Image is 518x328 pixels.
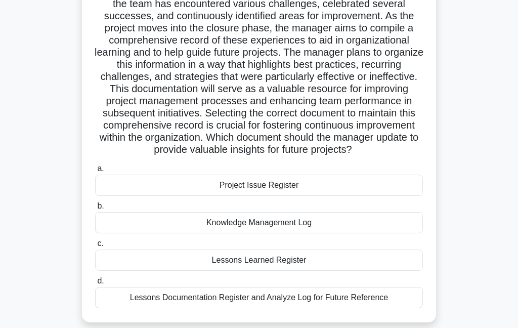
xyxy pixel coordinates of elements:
[95,250,423,271] div: Lessons Learned Register
[97,276,104,285] span: d.
[95,175,423,196] div: Project Issue Register
[95,212,423,233] div: Knowledge Management Log
[97,201,104,210] span: b.
[95,287,423,308] div: Lessons Documentation Register and Analyze Log for Future Reference
[97,164,104,173] span: a.
[97,239,103,248] span: c.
